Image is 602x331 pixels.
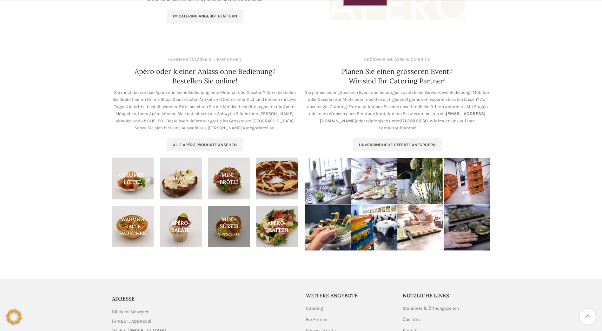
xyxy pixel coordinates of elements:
img: Mini-Brötli in der Vorbereitung [351,158,397,204]
div: GRÖSSERE ANLÄSSE & CATERING [364,56,431,63]
a: Product category apero-salate [160,206,202,248]
img: Gourmet-Löffel werden vorbereitet [305,158,351,204]
img: Mini-Brötli [444,204,490,250]
span: ADRESSE [112,295,135,302]
a: Product category haeppchen [112,206,154,248]
a: Product category crostini [160,158,202,199]
span: Im Catering Angebot blättern [173,14,237,19]
h4: Planen Sie einen grösseren Event? Wir sind Ihr Catering Partner! [342,67,453,86]
a: Alle Apéro Produkte ansehen [167,138,243,151]
a: Über Uns [403,316,421,323]
img: Professionelle Lieferung [444,158,490,204]
a: Catering [306,305,324,312]
img: Getränke mit Service [305,204,351,250]
h5: Nützliche Links [403,292,490,299]
span: Alle Apéro Produkte ansehen [173,142,237,147]
span: Sie planen einen grösseren Event und benötigen zusätzliche Services wie Bedienung, Mobiliar oder ... [305,90,489,116]
span: Unverbindliche Offerte anfordern [359,142,436,147]
span: Bäckerei Schwyter [112,308,149,315]
a: Product category xxl [256,158,298,199]
a: Im Catering Angebot blättern [167,10,243,23]
a: Product category gourmet-loeffel [112,158,154,199]
img: Mehrgang Dinner [351,204,397,250]
span: [EMAIL_ADDRESS][DOMAIN_NAME] [320,111,486,123]
a: Scroll to top button [580,309,596,325]
span: oder telefonisch unter [356,118,400,124]
a: Standorte & Öffnungszeiten [403,305,460,312]
span: 071 228 50 60 [400,118,428,124]
a: Product category mini-suesses [208,206,250,248]
a: Für Firmen [306,316,328,323]
span: [STREET_ADDRESS] [112,318,151,325]
img: Mini-Desserts [397,204,443,250]
p: Sie möchten nur den Apéro und keine Bedienung oder Mobiliar und Geschirr? Dann bestellen Sie dire... [112,89,298,132]
h5: Weitere Angebote [306,292,394,299]
div: KLEINERE ANLÄSSE & LIEFERUNGEN [168,56,241,63]
img: Catering-Anlass draussen [397,158,443,204]
a: Product category mini-broetli [208,158,250,199]
h4: Apéro oder kleiner Anlass ohne Bedienung? Bestellen Sie online! [135,67,275,86]
a: Product category apero-platten [256,206,298,248]
a: Unverbindliche Offerte anfordern [353,138,442,151]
